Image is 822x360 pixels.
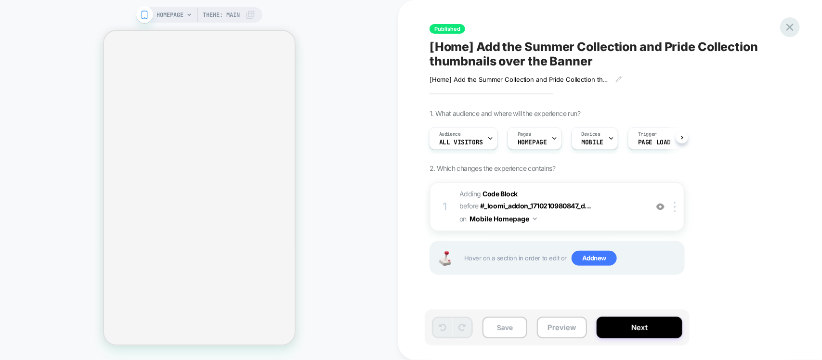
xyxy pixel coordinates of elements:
[483,317,527,338] button: Save
[597,317,682,338] button: Next
[674,202,676,212] img: close
[537,317,587,338] button: Preview
[533,218,537,220] img: down arrow
[459,213,467,225] span: on
[459,190,518,198] span: Adding
[435,251,455,266] img: Joystick
[483,190,518,198] b: Code Block
[582,139,603,146] span: MOBILE
[656,203,665,211] img: crossed eye
[430,109,580,117] span: 1. What audience and where will the experience run?
[638,139,671,146] span: Page Load
[440,197,450,217] div: 1
[582,131,600,138] span: Devices
[518,139,547,146] span: HOMEPAGE
[638,131,657,138] span: Trigger
[439,131,461,138] span: Audience
[430,39,781,68] span: [Home] Add the Summer Collection and Pride Collection thumbnails over the Banner
[430,76,608,83] span: [Home] Add the Summer Collection and Pride Collection thumbnails over the BannerI have added summ...
[430,164,555,172] span: 2. Which changes the experience contains?
[518,131,531,138] span: Pages
[459,202,479,210] span: BEFORE
[203,7,240,23] span: Theme: MAIN
[470,212,537,226] button: Mobile Homepage
[480,202,591,210] span: #_loomi_addon_1710210980847_d...
[157,7,184,23] span: HOMEPAGE
[430,24,465,34] span: Published
[464,251,679,266] span: Hover on a section in order to edit or
[572,251,617,266] span: Add new
[439,139,483,146] span: All Visitors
